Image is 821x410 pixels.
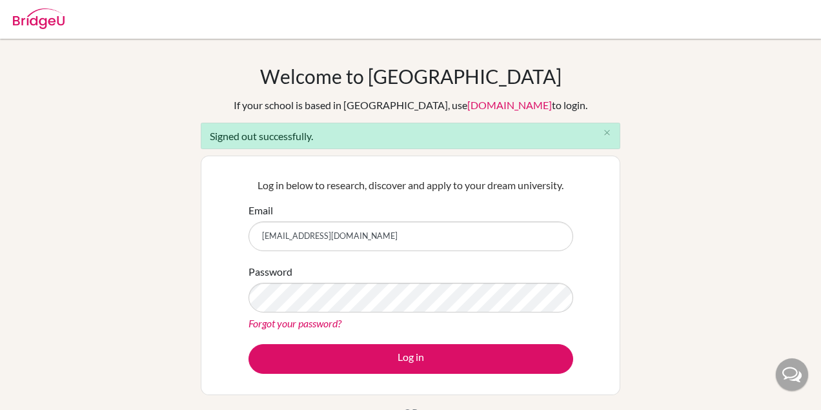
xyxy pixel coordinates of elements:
button: Log in [248,344,573,374]
a: [DOMAIN_NAME] [467,99,552,111]
label: Email [248,203,273,218]
button: Close [594,123,620,143]
h1: Welcome to [GEOGRAPHIC_DATA] [260,65,562,88]
i: close [602,128,612,138]
label: Password [248,264,292,280]
div: Signed out successfully. [201,123,620,149]
p: Log in below to research, discover and apply to your dream university. [248,178,573,193]
div: If your school is based in [GEOGRAPHIC_DATA], use to login. [234,97,587,113]
a: Forgot your password? [248,317,341,329]
img: Bridge-U [13,8,65,29]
